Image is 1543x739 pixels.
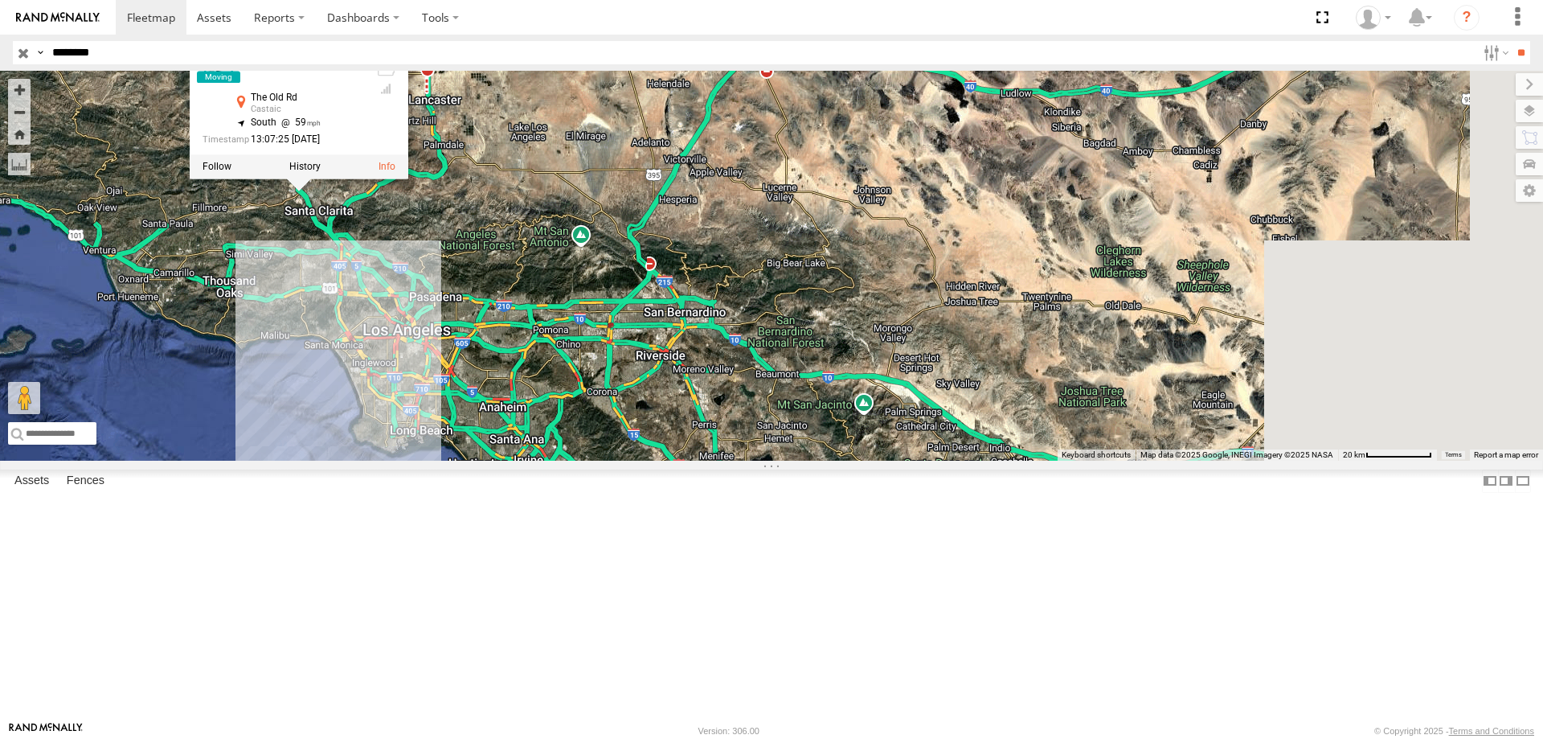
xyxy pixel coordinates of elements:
[1516,179,1543,202] label: Map Settings
[1474,450,1538,459] a: Report a map error
[1449,726,1534,736] a: Terms and Conditions
[59,470,113,492] label: Fences
[251,92,363,103] div: The Old Rd
[8,101,31,123] button: Zoom out
[1350,6,1397,30] div: Zulema McIntosch
[1338,450,1437,461] button: Map Scale: 20 km per 79 pixels
[1062,450,1131,461] button: Keyboard shortcuts
[276,117,321,128] span: 59
[698,726,759,736] div: Version: 306.00
[203,47,235,80] a: View Asset Details
[8,123,31,145] button: Zoom Home
[203,135,363,146] div: Date/time of location update
[1477,41,1512,64] label: Search Filter Options
[16,12,100,23] img: rand-logo.svg
[376,65,395,78] div: No battery health information received from this device.
[376,82,395,95] div: Last Event GSM Signal Strength
[1445,452,1462,458] a: Terms (opens in new tab)
[8,382,40,414] button: Drag Pegman onto the map to open Street View
[8,153,31,175] label: Measure
[379,162,395,173] a: View Asset Details
[203,162,231,173] label: Realtime tracking of Asset
[1515,470,1531,493] label: Hide Summary Table
[9,723,83,739] a: Visit our Website
[1482,470,1498,493] label: Dock Summary Table to the Left
[34,41,47,64] label: Search Query
[251,105,363,114] div: Castaic
[6,470,57,492] label: Assets
[1140,450,1333,459] span: Map data ©2025 Google, INEGI Imagery ©2025 NASA
[1374,726,1534,736] div: © Copyright 2025 -
[251,117,276,128] span: South
[1343,450,1365,459] span: 20 km
[289,162,321,173] label: View Asset History
[1498,470,1514,493] label: Dock Summary Table to the Right
[8,79,31,101] button: Zoom in
[1454,5,1480,31] i: ?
